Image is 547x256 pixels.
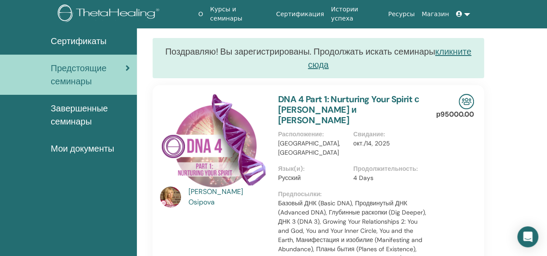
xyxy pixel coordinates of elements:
img: In-Person Seminar [459,94,474,109]
p: Русский [278,173,348,183]
p: 4 Days [353,173,423,183]
span: Завершенные семинары [51,102,130,128]
span: Предстоящие семинары [51,62,125,88]
div: Поздравляю! Вы зарегистрированы. Продолжать искать семинары [153,38,484,78]
a: Курсы и семинары [206,1,272,27]
p: Свидание : [353,130,423,139]
p: Язык(и) : [278,164,348,173]
img: logo.png [58,4,162,24]
img: default.jpg [160,187,181,208]
div: Open Intercom Messenger [517,226,538,247]
img: DNA 4 Part 1: Nurturing Your Spirit [160,94,268,189]
p: окт./14, 2025 [353,139,423,148]
a: Истории успеха [328,1,385,27]
a: Магазин [418,6,452,22]
a: DNA 4 Part 1: Nurturing Your Spirit с [PERSON_NAME] и [PERSON_NAME] [278,93,419,126]
span: Мои документы [51,142,114,155]
p: [GEOGRAPHIC_DATA], [GEOGRAPHIC_DATA] [278,139,348,157]
a: О [195,6,206,22]
p: Предпосылки : [278,190,429,199]
a: Сертификация [272,6,328,22]
p: р95000.00 [436,109,474,120]
p: Расположение : [278,130,348,139]
a: [PERSON_NAME] Osipova [188,187,269,208]
p: Продолжительность : [353,164,423,173]
a: Ресурсы [385,6,418,22]
span: Сертификаты [51,35,107,48]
